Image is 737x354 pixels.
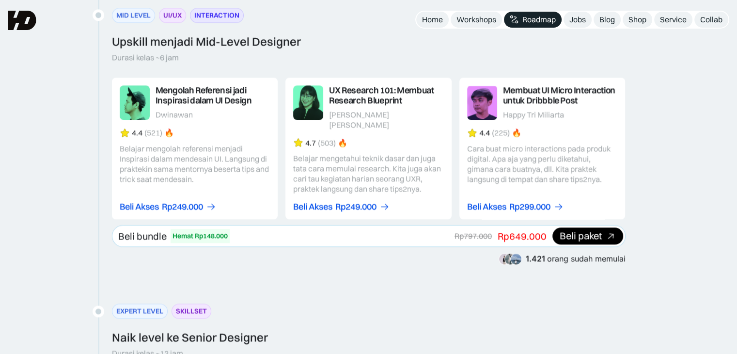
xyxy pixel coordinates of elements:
[564,12,592,28] a: Jobs
[467,202,506,212] div: Beli Akses
[163,10,182,20] div: UI/UX
[623,12,652,28] a: Shop
[455,231,492,241] div: Rp797.000
[599,15,615,25] div: Blog
[628,15,646,25] div: Shop
[456,15,496,25] div: Workshops
[654,12,692,28] a: Service
[120,202,159,212] div: Beli Akses
[526,254,545,263] span: 1.421
[504,12,562,28] a: Roadmap
[116,306,163,316] div: EXPERT LEVEL
[112,225,626,247] a: Beli bundleHemat Rp148.000Rp797.000Rp649.000Beli paket
[112,330,268,344] div: Naik level ke Senior Designer
[694,12,728,28] a: Collab
[118,230,167,242] div: Beli bundle
[509,202,550,212] div: Rp299.000
[293,202,332,212] div: Beli Akses
[176,306,207,316] div: SKILLSET
[467,202,564,212] a: Beli AksesRp299.000
[660,15,687,25] div: Service
[422,15,443,25] div: Home
[498,230,547,242] div: Rp649.000
[700,15,722,25] div: Collab
[560,231,602,241] div: Beli paket
[162,202,203,212] div: Rp249.000
[594,12,621,28] a: Blog
[569,15,586,25] div: Jobs
[416,12,449,28] a: Home
[335,202,376,212] div: Rp249.000
[112,34,301,48] div: Upskill menjadi Mid-Level Designer
[120,202,216,212] a: Beli AksesRp249.000
[526,254,626,263] div: orang sudah memulai
[172,231,228,241] div: Hemat Rp148.000
[293,202,390,212] a: Beli AksesRp249.000
[116,10,151,20] div: MID LEVEL
[451,12,502,28] a: Workshops
[194,10,239,20] div: INTERACTION
[522,15,556,25] div: Roadmap
[112,52,179,63] div: Durasi kelas ~6 jam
